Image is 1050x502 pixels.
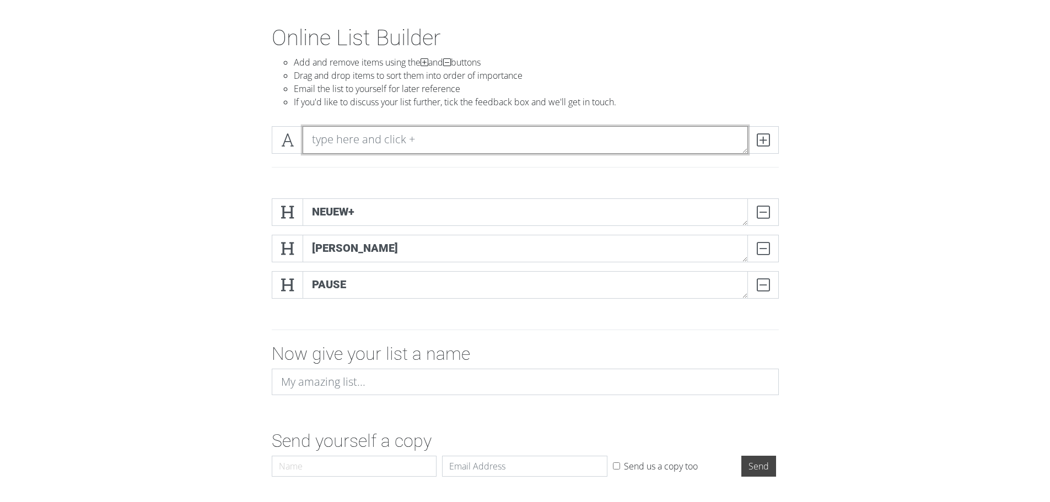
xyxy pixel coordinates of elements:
[272,25,779,51] h1: Online List Builder
[272,430,779,451] h2: Send yourself a copy
[741,456,776,477] input: Send
[294,56,779,69] li: Add and remove items using the and buttons
[294,82,779,95] li: Email the list to yourself for later reference
[272,369,779,395] input: My amazing list...
[272,343,779,364] h2: Now give your list a name
[272,456,437,477] input: Name
[442,456,607,477] input: Email Address
[294,69,779,82] li: Drag and drop items to sort them into order of importance
[294,95,779,109] li: If you'd like to discuss your list further, tick the feedback box and we'll get in touch.
[624,460,698,473] label: Send us a copy too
